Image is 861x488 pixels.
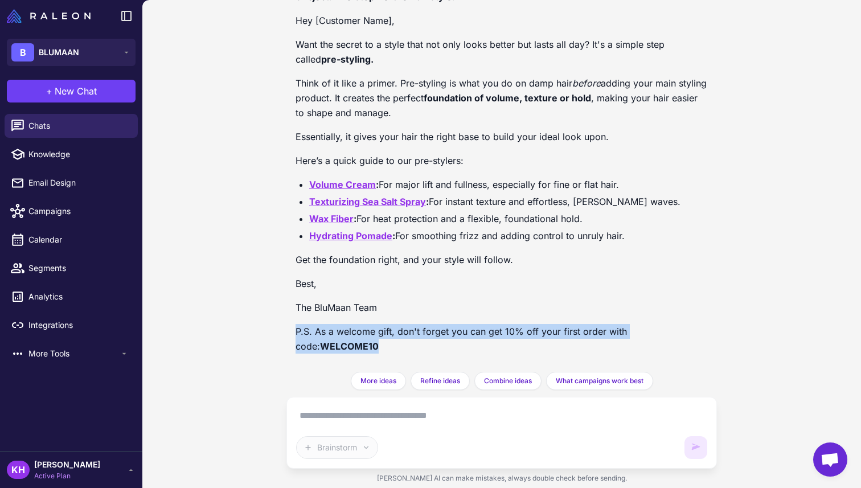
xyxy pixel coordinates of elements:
strong: foundation of volume, texture or hold [424,92,591,104]
span: What campaigns work best [556,376,643,386]
strong: : [309,230,395,241]
li: For smoothing frizz and adding control to unruly hair. [309,228,708,243]
a: Texturizing Sea Salt Spray [309,196,426,207]
span: Knowledge [28,148,129,161]
p: Best, [296,276,708,291]
a: Calendar [5,228,138,252]
span: Email Design [28,177,129,189]
p: Want the secret to a style that not only looks better but lasts all day? It's a simple step called [296,37,708,67]
button: Refine ideas [411,372,470,390]
span: Active Plan [34,471,100,481]
a: Segments [5,256,138,280]
a: Knowledge [5,142,138,166]
div: B [11,43,34,61]
p: Think of it like a primer. Pre-styling is what you do on damp hair adding your main styling produ... [296,76,708,120]
span: Campaigns [28,205,129,218]
strong: pre-styling. [321,54,374,65]
span: Segments [28,262,129,274]
div: [PERSON_NAME] AI can make mistakes, always double check before sending. [286,469,717,488]
div: KH [7,461,30,479]
p: Hey [Customer Name], [296,13,708,28]
button: Combine ideas [474,372,542,390]
span: Analytics [28,290,129,303]
span: [PERSON_NAME] [34,458,100,471]
strong: WELCOME10 [320,341,379,352]
span: Combine ideas [484,376,532,386]
span: More ideas [360,376,396,386]
a: Raleon Logo [7,9,95,23]
a: Integrations [5,313,138,337]
li: For instant texture and effortless, [PERSON_NAME] waves. [309,194,708,209]
a: Wax Fiber [309,213,354,224]
button: Brainstorm [296,436,378,459]
p: Here’s a quick guide to our pre-stylers: [296,153,708,168]
img: Raleon Logo [7,9,91,23]
li: For major lift and fullness, especially for fine or flat hair. [309,177,708,192]
button: BBLUMAAN [7,39,136,66]
strong: : [309,179,379,190]
span: Calendar [28,233,129,246]
li: For heat protection and a flexible, foundational hold. [309,211,708,226]
a: Chats [5,114,138,138]
a: Analytics [5,285,138,309]
p: The BluMaan Team [296,300,708,315]
button: More ideas [351,372,406,390]
p: P.S. As a welcome gift, don't forget you can get 10% off your first order with code: [296,324,708,354]
strong: : [309,213,356,224]
span: + [46,84,52,98]
em: before [572,77,601,89]
span: Refine ideas [420,376,460,386]
span: New Chat [55,84,97,98]
p: Essentially, it gives your hair the right base to build your ideal look upon. [296,129,708,144]
span: Integrations [28,319,129,331]
p: Get the foundation right, and your style will follow. [296,252,708,267]
span: More Tools [28,347,120,360]
strong: : [309,196,429,207]
a: Campaigns [5,199,138,223]
a: Volume Cream [309,179,376,190]
button: What campaigns work best [546,372,653,390]
button: +New Chat [7,80,136,102]
a: Hydrating Pomade [309,230,392,241]
span: BLUMAAN [39,46,79,59]
span: Chats [28,120,129,132]
div: Open chat [813,442,847,477]
a: Email Design [5,171,138,195]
